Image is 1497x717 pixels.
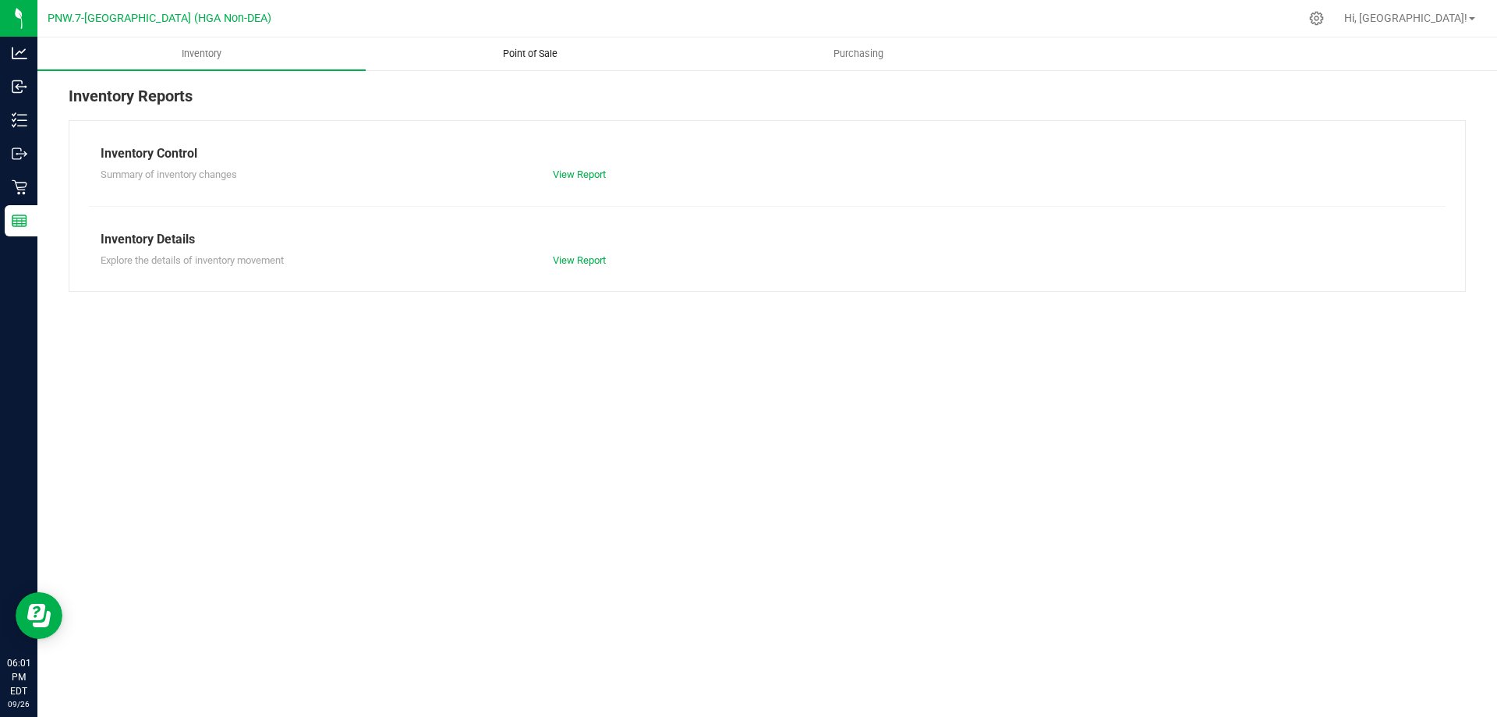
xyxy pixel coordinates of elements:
span: Purchasing [812,47,904,61]
span: Hi, [GEOGRAPHIC_DATA]! [1344,12,1467,24]
div: Inventory Control [101,144,1434,163]
p: 06:01 PM EDT [7,656,30,698]
inline-svg: Analytics [12,45,27,61]
a: Point of Sale [366,37,694,70]
inline-svg: Reports [12,213,27,229]
div: Inventory Reports [69,84,1466,120]
inline-svg: Inventory [12,112,27,128]
a: Inventory [37,37,366,70]
span: Point of Sale [482,47,579,61]
a: View Report [553,169,606,180]
a: View Report [553,254,606,266]
p: 09/26 [7,698,30,710]
span: Explore the details of inventory movement [101,254,284,266]
inline-svg: Outbound [12,146,27,162]
span: PNW.7-[GEOGRAPHIC_DATA] (HGA Non-DEA) [48,12,271,25]
span: Inventory [161,47,242,61]
a: Purchasing [694,37,1022,70]
div: Manage settings [1307,11,1326,26]
inline-svg: Retail [12,179,27,195]
span: Summary of inventory changes [101,169,237,180]
div: Inventory Details [101,230,1434,249]
iframe: Resource center [16,592,62,639]
inline-svg: Inbound [12,79,27,94]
